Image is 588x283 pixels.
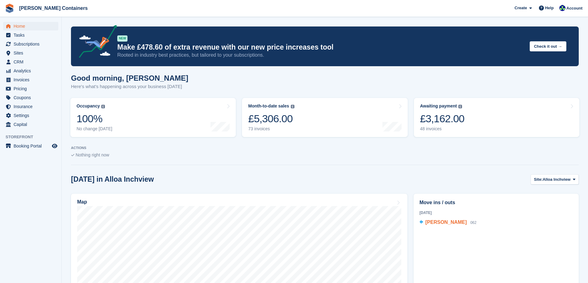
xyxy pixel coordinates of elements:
[3,75,58,84] a: menu
[534,176,543,183] span: Site:
[14,75,51,84] span: Invoices
[248,103,289,109] div: Month-to-date sales
[14,40,51,48] span: Subscriptions
[14,120,51,129] span: Capital
[77,103,100,109] div: Occupancy
[76,152,109,157] span: Nothing right now
[559,5,565,11] img: Audra Whitelaw
[420,103,457,109] div: Awaiting payment
[470,220,477,225] span: 062
[530,41,566,51] button: Check it out →
[545,5,554,11] span: Help
[420,126,465,131] div: 48 invoices
[420,112,465,125] div: £3,162.00
[71,146,579,150] p: ACTIONS
[248,126,294,131] div: 73 invoices
[419,219,477,227] a: [PERSON_NAME] 062
[3,22,58,30] a: menu
[5,4,14,13] img: stora-icon-8386f47178a22dfd0bd8f6a31ec36ba5ce8667c1dd55bd0f319d3a0aa187defe.svg
[17,3,90,13] a: [PERSON_NAME] Containers
[3,102,58,111] a: menu
[117,35,127,42] div: NEW
[419,210,573,216] div: [DATE]
[77,112,112,125] div: 100%
[14,58,51,66] span: CRM
[14,31,51,39] span: Tasks
[14,67,51,75] span: Analytics
[14,22,51,30] span: Home
[77,126,112,131] div: No change [DATE]
[414,98,579,137] a: Awaiting payment £3,162.00 48 invoices
[14,49,51,57] span: Sites
[425,220,467,225] span: [PERSON_NAME]
[531,174,579,184] button: Site: Alloa Inchview
[515,5,527,11] span: Create
[291,105,294,108] img: icon-info-grey-7440780725fd019a000dd9b08b2336e03edf1995a4989e88bcd33f0948082b44.svg
[6,134,61,140] span: Storefront
[117,43,525,52] p: Make £478.60 of extra revenue with our new price increases tool
[3,111,58,120] a: menu
[3,31,58,39] a: menu
[14,111,51,120] span: Settings
[71,74,188,82] h1: Good morning, [PERSON_NAME]
[14,102,51,111] span: Insurance
[14,93,51,102] span: Coupons
[14,84,51,93] span: Pricing
[242,98,407,137] a: Month-to-date sales £5,306.00 73 invoices
[3,58,58,66] a: menu
[566,5,582,11] span: Account
[3,93,58,102] a: menu
[3,40,58,48] a: menu
[419,199,573,206] h2: Move ins / outs
[14,142,51,150] span: Booking Portal
[458,105,462,108] img: icon-info-grey-7440780725fd019a000dd9b08b2336e03edf1995a4989e88bcd33f0948082b44.svg
[543,176,570,183] span: Alloa Inchview
[3,67,58,75] a: menu
[117,52,525,59] p: Rooted in industry best practices, but tailored to your subscriptions.
[70,98,236,137] a: Occupancy 100% No change [DATE]
[77,199,87,205] h2: Map
[74,25,117,60] img: price-adjustments-announcement-icon-8257ccfd72463d97f412b2fc003d46551f7dbcb40ab6d574587a9cd5c0d94...
[3,120,58,129] a: menu
[248,112,294,125] div: £5,306.00
[3,84,58,93] a: menu
[71,83,188,90] p: Here's what's happening across your business [DATE]
[51,142,58,150] a: Preview store
[3,142,58,150] a: menu
[71,175,154,184] h2: [DATE] in Alloa Inchview
[101,105,105,108] img: icon-info-grey-7440780725fd019a000dd9b08b2336e03edf1995a4989e88bcd33f0948082b44.svg
[71,154,74,156] img: blank_slate_check_icon-ba018cac091ee9be17c0a81a6c232d5eb81de652e7a59be601be346b1b6ddf79.svg
[3,49,58,57] a: menu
